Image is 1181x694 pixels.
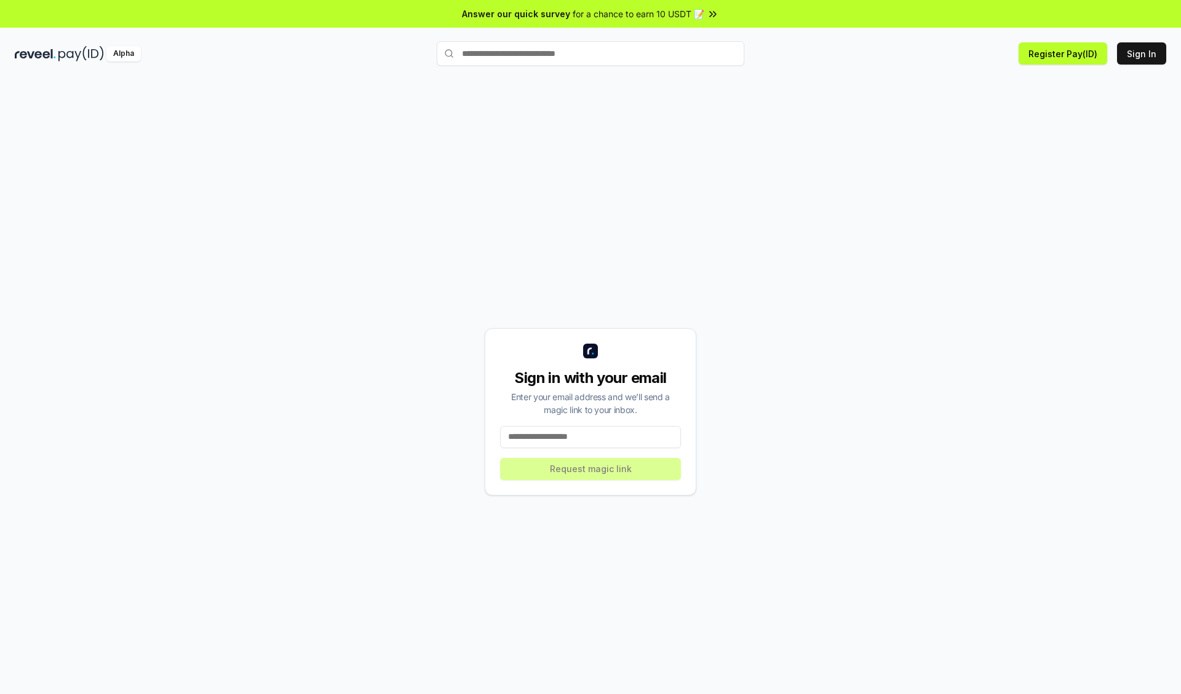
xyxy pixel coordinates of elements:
div: Sign in with your email [500,368,681,388]
img: logo_small [583,344,598,358]
img: reveel_dark [15,46,56,61]
span: Answer our quick survey [462,7,570,20]
img: pay_id [58,46,104,61]
div: Alpha [106,46,141,61]
div: Enter your email address and we’ll send a magic link to your inbox. [500,390,681,416]
button: Register Pay(ID) [1019,42,1107,65]
button: Sign In [1117,42,1166,65]
span: for a chance to earn 10 USDT 📝 [573,7,704,20]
